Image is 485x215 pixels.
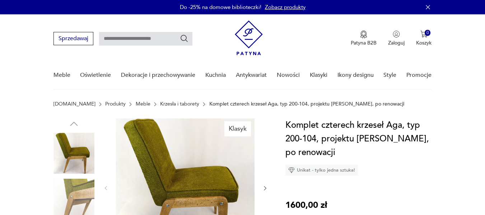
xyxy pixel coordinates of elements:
a: Produkty [105,101,126,107]
a: Antykwariat [236,61,267,89]
p: 1600,00 zł [285,198,327,212]
a: Meble [136,101,150,107]
a: Ikony designu [337,61,374,89]
a: Style [383,61,396,89]
a: Promocje [406,61,432,89]
img: Ikona koszyka [420,31,428,38]
a: Klasyki [310,61,327,89]
div: Klasyk [224,121,251,136]
a: Sprzedawaj [53,37,93,42]
a: Nowości [277,61,300,89]
img: Zdjęcie produktu Komplet czterech krzeseł Aga, typ 200-104, projektu Józefa Chierowskiego, po ren... [53,133,94,174]
img: Ikona diamentu [288,167,295,173]
img: Ikonka użytkownika [393,31,400,38]
p: Zaloguj [388,39,405,46]
button: Sprzedawaj [53,32,93,45]
a: Zobacz produkty [265,4,306,11]
img: Patyna - sklep z meblami i dekoracjami vintage [235,20,263,55]
a: Krzesła i taborety [160,101,199,107]
button: Zaloguj [388,31,405,46]
div: Unikat - tylko jedna sztuka! [285,165,358,176]
button: Szukaj [180,34,188,43]
p: Koszyk [416,39,432,46]
p: Do -25% na domowe biblioteczki! [180,4,261,11]
h1: Komplet czterech krzeseł Aga, typ 200-104, projektu [PERSON_NAME], po renowacji [285,118,437,159]
div: 0 [425,30,431,36]
a: Dekoracje i przechowywanie [121,61,195,89]
button: Patyna B2B [351,31,377,46]
a: Kuchnia [205,61,226,89]
a: Ikona medaluPatyna B2B [351,31,377,46]
a: Oświetlenie [80,61,111,89]
p: Patyna B2B [351,39,377,46]
a: Meble [53,61,70,89]
a: [DOMAIN_NAME] [53,101,95,107]
button: 0Koszyk [416,31,432,46]
p: Komplet czterech krzeseł Aga, typ 200-104, projektu [PERSON_NAME], po renowacji [209,101,404,107]
img: Ikona medalu [360,31,367,38]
